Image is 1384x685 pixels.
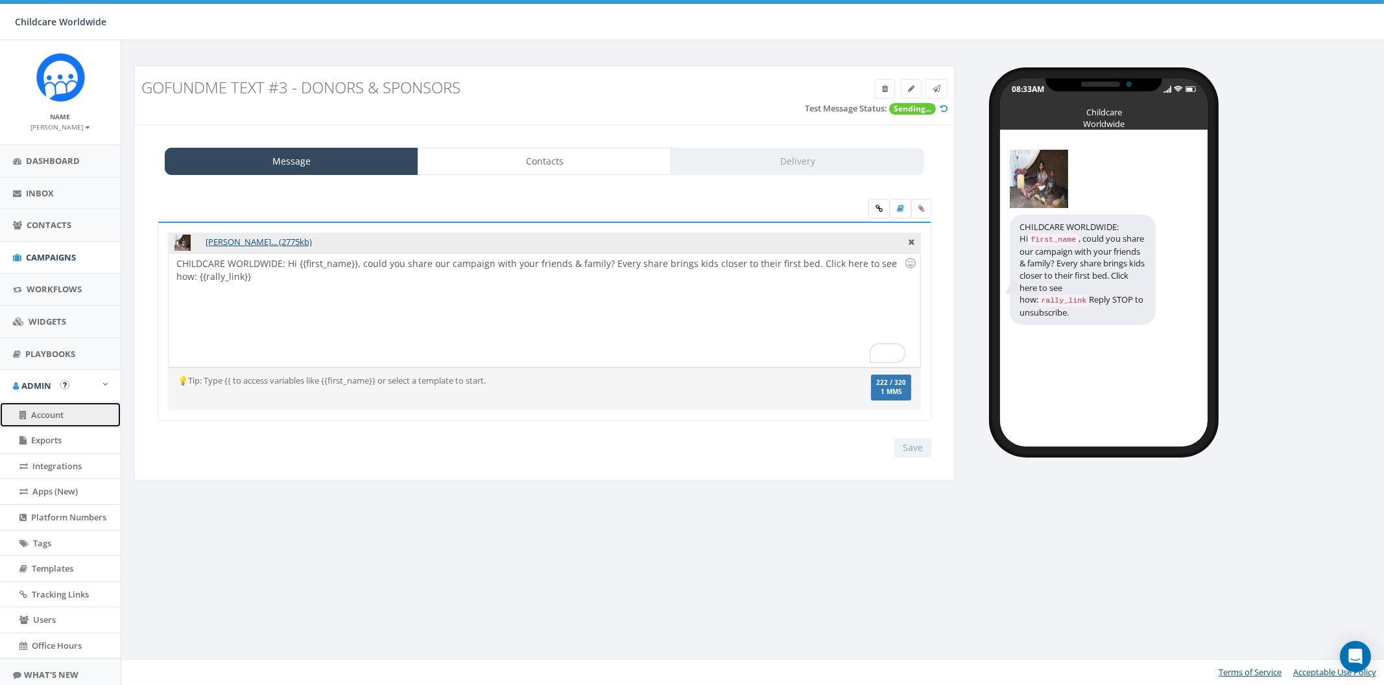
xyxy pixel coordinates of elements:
[21,380,51,391] span: Admin
[26,251,76,263] span: Campaigns
[60,380,69,389] button: Open In-App Guide
[31,511,106,523] span: Platform Numbers
[26,187,54,199] span: Inbox
[1038,295,1089,307] code: rally_link
[32,485,78,497] span: Apps (New)
[26,155,80,167] span: Dashboard
[27,219,71,231] span: Contacts
[31,121,90,132] a: [PERSON_NAME]
[1340,641,1371,672] div: Open Intercom Messenger
[16,16,107,28] span: Childcare Worldwide
[32,588,89,600] span: Tracking Links
[51,112,71,121] small: Name
[1028,234,1079,246] code: first_name
[165,148,418,175] a: Message
[206,236,312,248] a: [PERSON_NAME]... (2775kb)
[882,83,888,94] span: Delete Campaign
[33,537,51,549] span: Tags
[805,102,887,115] label: Test Message Status:
[876,389,906,395] span: 1 MMS
[169,253,920,367] div: To enrich screen reader interactions, please activate Accessibility in Grammarly extension settings
[1293,666,1376,678] a: Acceptable Use Policy
[36,53,85,102] img: Rally_Corp_Icon.png
[168,375,796,387] div: 💡Tip: Type {{ to access variables like {{first_name}} or select a template to start.
[418,148,671,175] a: Contacts
[908,83,914,94] span: Edit Campaign
[31,122,90,132] small: [PERSON_NAME]
[25,348,75,360] span: Playbooks
[1071,106,1136,113] div: Childcare Worldwide
[911,199,931,218] span: Attach your media
[933,83,940,94] span: Send Test Message
[890,199,911,218] label: Insert Template Text
[32,460,82,472] span: Integrations
[141,79,741,96] h3: GoFundMe Text #3 - Donors & Sponsors
[1012,84,1044,95] div: 08:33AM
[1219,666,1282,678] a: Terms of Service
[27,283,82,295] span: Workflows
[32,640,82,651] span: Office Hours
[31,409,64,421] span: Account
[1010,215,1156,325] div: CHILDCARE WORLDWIDE: Hi , could you share our campaign with your friends & family? Every share br...
[889,103,936,115] span: Sending...
[876,378,906,387] span: 222 / 320
[33,614,56,625] span: Users
[32,563,73,574] span: Templates
[31,434,62,446] span: Exports
[24,669,78,680] span: What's New
[29,316,66,327] span: Widgets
